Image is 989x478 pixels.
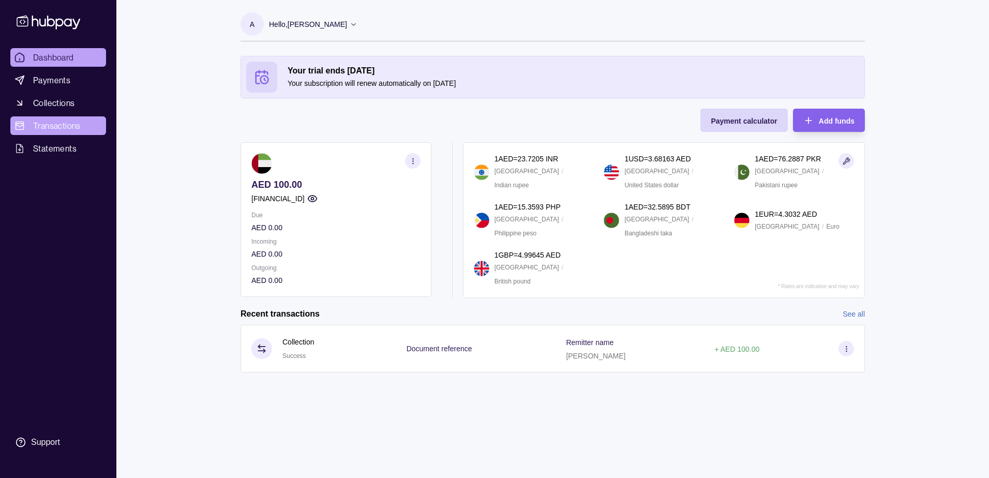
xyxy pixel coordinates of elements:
p: Due [251,210,421,221]
span: Success [282,352,306,360]
span: Collections [33,97,74,109]
p: Philippine peso [495,228,536,239]
span: Payments [33,74,70,86]
p: A [250,19,254,30]
p: Outgoing [251,262,421,274]
p: / [692,166,693,177]
p: Document reference [407,345,472,353]
img: pk [734,165,750,180]
p: / [562,166,563,177]
h2: Recent transactions [241,308,320,320]
p: Pakistani rupee [755,180,798,191]
p: Remitter name [566,338,613,347]
p: AED 0.00 [251,248,421,260]
p: / [822,221,823,232]
p: / [562,214,563,225]
p: 1 USD = 3.68163 AED [624,153,691,165]
p: [GEOGRAPHIC_DATA] [624,166,689,177]
a: Statements [10,139,106,158]
p: [PERSON_NAME] [566,352,625,360]
p: 1 AED = 32.5895 BDT [624,201,690,213]
p: [GEOGRAPHIC_DATA] [495,262,559,273]
h2: Your trial ends [DATE] [288,65,859,77]
img: ae [251,153,272,174]
p: Collection [282,336,314,348]
button: Add funds [793,109,865,132]
p: Hello, [PERSON_NAME] [269,19,347,30]
a: Dashboard [10,48,106,67]
p: 1 AED = 76.2887 PKR [755,153,821,165]
p: [GEOGRAPHIC_DATA] [495,214,559,225]
span: Statements [33,142,77,155]
p: [GEOGRAPHIC_DATA] [755,221,819,232]
p: United States dollar [624,180,679,191]
a: Payments [10,71,106,89]
a: Collections [10,94,106,112]
p: Euro [826,221,839,232]
a: See all [843,308,865,320]
p: / [692,214,693,225]
p: Your subscription will renew automatically on [DATE] [288,78,859,89]
img: ph [474,213,489,228]
p: Indian rupee [495,180,529,191]
p: [FINANCIAL_ID] [251,193,305,204]
p: Bangladeshi taka [624,228,672,239]
img: de [734,213,750,228]
p: 1 AED = 15.3593 PHP [495,201,561,213]
span: Dashboard [33,51,74,64]
img: gb [474,261,489,276]
span: Payment calculator [711,117,777,125]
p: British pound [495,276,531,287]
p: / [562,262,563,273]
span: Transactions [33,119,81,132]
span: Add funds [819,117,855,125]
a: Transactions [10,116,106,135]
button: Payment calculator [700,109,787,132]
p: AED 0.00 [251,275,421,286]
img: us [604,165,619,180]
p: AED 0.00 [251,222,421,233]
p: + AED 100.00 [714,345,759,353]
p: 1 GBP = 4.99645 AED [495,249,561,261]
p: Incoming [251,236,421,247]
p: * Rates are indicative and may vary [778,283,859,289]
img: bd [604,213,619,228]
p: [GEOGRAPHIC_DATA] [624,214,689,225]
p: 1 AED = 23.7205 INR [495,153,558,165]
a: Support [10,431,106,453]
p: / [822,166,823,177]
div: Support [31,437,60,448]
p: [GEOGRAPHIC_DATA] [495,166,559,177]
img: in [474,165,489,180]
p: 1 EUR = 4.3032 AED [755,208,817,220]
p: AED 100.00 [251,179,421,190]
p: [GEOGRAPHIC_DATA] [755,166,819,177]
